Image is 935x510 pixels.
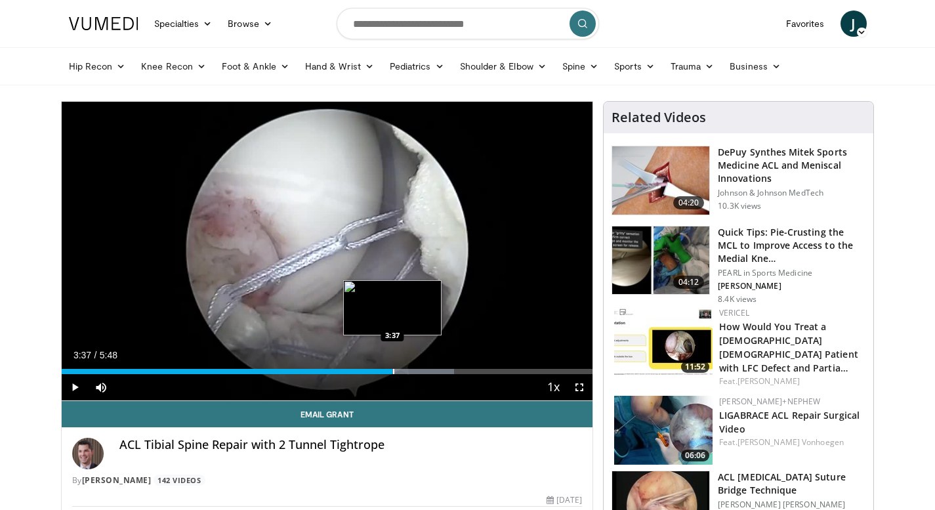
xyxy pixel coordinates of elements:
a: Email Grant [62,401,593,427]
a: [PERSON_NAME] [82,475,152,486]
a: 04:12 Quick Tips: Pie-Crusting the MCL to Improve Access to the Medial Kne… PEARL in Sports Medic... [612,226,865,305]
h4: Related Videos [612,110,706,125]
a: 142 Videos [154,475,205,486]
span: 04:20 [673,196,705,209]
a: Hand & Wrist [297,53,382,79]
a: [PERSON_NAME]+Nephew [719,396,820,407]
span: 11:52 [681,361,709,373]
img: image.jpeg [343,280,442,335]
span: / [94,350,97,360]
button: Playback Rate [540,374,566,400]
h3: DePuy Synthes Mitek Sports Medicine ACL and Meniscal Innovations [718,146,865,185]
span: 04:12 [673,276,705,289]
img: f92306eb-e07c-405a-80a9-9492fd26bd64.150x105_q85_crop-smart_upscale.jpg [612,226,709,295]
span: 06:06 [681,450,709,461]
h3: Quick Tips: Pie-Crusting the MCL to Improve Access to the Medial Kne… [718,226,865,265]
a: LIGABRACE ACL Repair Surgical Video [719,409,860,435]
a: [PERSON_NAME] [738,375,800,387]
a: 04:20 DePuy Synthes Mitek Sports Medicine ACL and Meniscal Innovations Johnson & Johnson MedTech ... [612,146,865,215]
img: Avatar [72,438,104,469]
button: Fullscreen [566,374,592,400]
h3: ACL [MEDICAL_DATA] Suture Bridge Technique [718,471,865,497]
a: Spine [554,53,606,79]
span: 3:37 [73,350,91,360]
p: 8.4K views [718,294,757,305]
a: Foot & Ankle [214,53,297,79]
a: 11:52 [614,307,713,376]
a: Sports [606,53,663,79]
video-js: Video Player [62,102,593,401]
a: Specialties [146,11,220,37]
a: Pediatrics [382,53,452,79]
p: [PERSON_NAME] [718,281,865,291]
img: 4677d53b-3fb6-4d41-b6b0-36edaa8048fb.150x105_q85_crop-smart_upscale.jpg [614,396,713,465]
div: Feat. [719,436,863,448]
a: J [841,11,867,37]
a: Trauma [663,53,722,79]
div: Progress Bar [62,369,593,374]
a: Browse [220,11,280,37]
a: Vericel [719,307,749,318]
p: Johnson & Johnson MedTech [718,188,865,198]
h4: ACL Tibial Spine Repair with 2 Tunnel Tightrope [119,438,583,452]
img: 62f325f7-467e-4e39-9fa8-a2cb7d050ecd.150x105_q85_crop-smart_upscale.jpg [614,307,713,376]
button: Mute [88,374,114,400]
div: [DATE] [547,494,582,506]
a: 06:06 [614,396,713,465]
a: Shoulder & Elbow [452,53,554,79]
p: 10.3K views [718,201,761,211]
a: How Would You Treat a [DEMOGRAPHIC_DATA] [DEMOGRAPHIC_DATA] Patient with LFC Defect and Partia… [719,320,858,374]
div: By [72,475,583,486]
a: Knee Recon [133,53,214,79]
span: 5:48 [100,350,117,360]
input: Search topics, interventions [337,8,599,39]
img: acf1b9d9-e53c-42c8-8219-9c60b3b41c71.150x105_q85_crop-smart_upscale.jpg [612,146,709,215]
a: Business [722,53,789,79]
a: Hip Recon [61,53,134,79]
img: VuMedi Logo [69,17,138,30]
p: PEARL in Sports Medicine [718,268,865,278]
p: [PERSON_NAME] [PERSON_NAME] [718,499,865,510]
a: [PERSON_NAME] Vonhoegen [738,436,844,448]
div: Feat. [719,375,863,387]
button: Play [62,374,88,400]
a: Favorites [778,11,833,37]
